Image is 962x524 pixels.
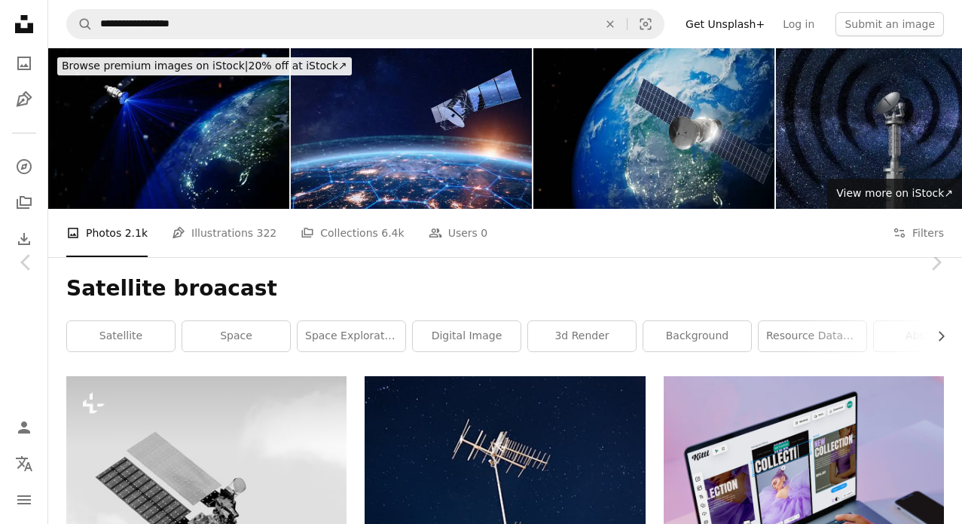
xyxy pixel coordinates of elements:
[528,321,636,351] a: 3d render
[365,463,645,477] a: gray antenna
[172,209,276,257] a: Illustrations 322
[9,84,39,115] a: Illustrations
[301,209,404,257] a: Collections 6.4k
[481,225,487,241] span: 0
[836,187,953,199] span: View more on iStock ↗
[9,485,39,515] button: Menu
[182,321,290,351] a: space
[48,48,289,209] img: Satellite In Space Station Orbiting Earth
[291,48,532,209] img: Telecommunication satellite providing global internet network and high speed data communication a...
[9,449,39,479] button: Language
[62,60,347,72] span: 20% off at iStock ↗
[9,188,39,218] a: Collections
[628,10,664,38] button: Visual search
[9,48,39,78] a: Photos
[759,321,866,351] a: resource database™
[62,60,248,72] span: Browse premium images on iStock |
[676,12,774,36] a: Get Unsplash+
[835,12,944,36] button: Submit an image
[893,209,944,257] button: Filters
[67,321,175,351] a: satellite
[66,9,664,39] form: Find visuals sitewide
[927,321,944,351] button: scroll list to the right
[66,275,944,302] h1: Satellite broacast
[48,48,361,84] a: Browse premium images on iStock|20% off at iStock↗
[257,225,277,241] span: 322
[9,412,39,443] a: Log in / Sign up
[381,225,404,241] span: 6.4k
[774,12,823,36] a: Log in
[594,10,627,38] button: Clear
[827,179,962,209] a: View more on iStock↗
[909,190,962,335] a: Next
[67,10,93,38] button: Search Unsplash
[413,321,521,351] a: digital image
[9,152,39,182] a: Explore
[429,209,488,257] a: Users 0
[643,321,751,351] a: background
[298,321,405,351] a: space exploration
[533,48,774,209] img: Satellite In Space Station Orbiting Earth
